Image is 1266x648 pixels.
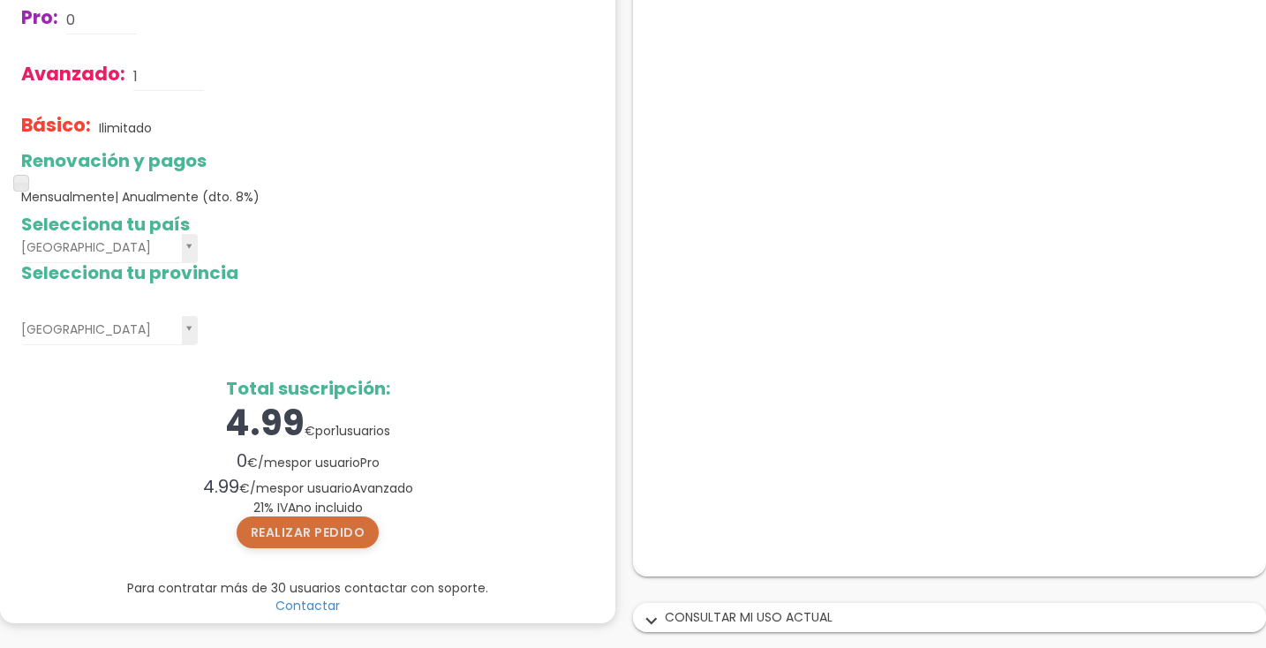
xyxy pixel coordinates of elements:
div: / por usuario [21,448,594,474]
span: [GEOGRAPHIC_DATA] [21,234,175,261]
p: Ilimitado [99,119,152,137]
span: Básico: [21,112,91,138]
p: Para contratar más de 30 usuarios contactar con soporte. [21,579,594,597]
span: Avanzado: [21,61,125,87]
h2: Total suscripción: [21,379,594,398]
span: | Anualmente (dto. 8%) [115,188,260,206]
i: expand_more [637,610,666,633]
h2: Selecciona tu provincia [21,263,594,283]
span: Mensualmente [21,188,260,206]
span: 4.99 [225,398,305,448]
div: / por usuario [21,474,594,500]
span: Pro: [21,4,58,30]
span: mes [256,479,283,497]
span: 21 [253,499,264,516]
span: 0 [237,448,247,473]
h2: Renovación y pagos [21,151,594,170]
span: mes [264,454,291,471]
span: 4.99 [203,474,239,499]
span: no incluido [296,499,363,516]
h2: Selecciona tu país [21,215,594,234]
span: Avanzado [352,479,413,497]
span: € [239,479,250,497]
button: Realizar pedido [237,516,380,548]
span: € [305,422,315,440]
a: Contactar [275,597,340,614]
div: por usuarios [21,398,594,448]
span: [GEOGRAPHIC_DATA] [21,316,175,343]
span: € [247,454,258,471]
a: [GEOGRAPHIC_DATA] [21,234,198,263]
span: 1 [335,422,339,440]
a: [GEOGRAPHIC_DATA] [21,316,198,345]
div: CONSULTAR MI USO ACTUAL [634,604,1265,631]
span: Pro [360,454,380,471]
span: % IVA [253,499,363,516]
